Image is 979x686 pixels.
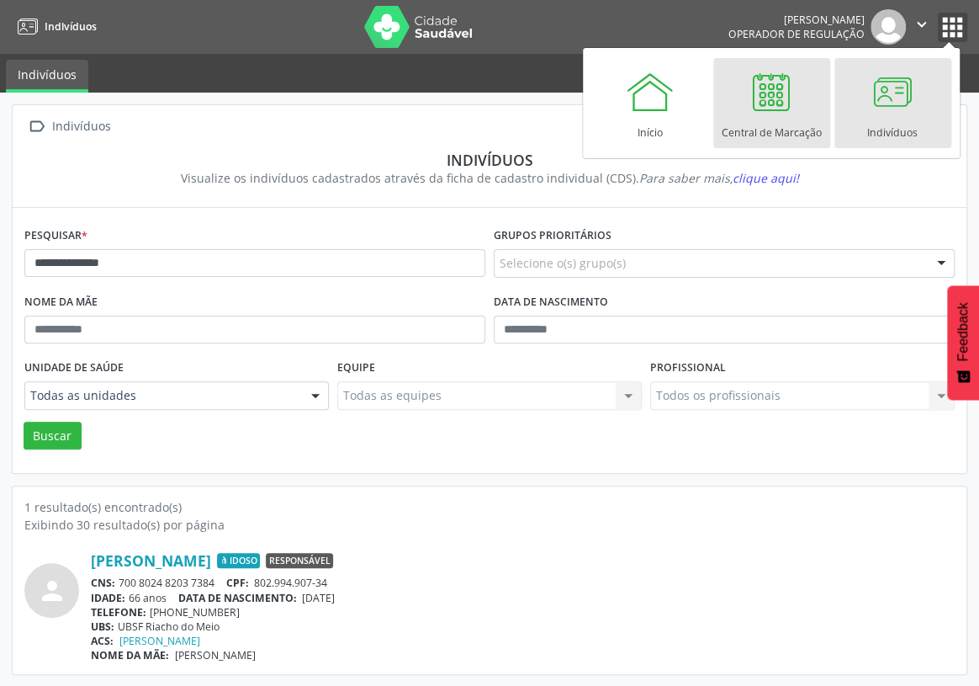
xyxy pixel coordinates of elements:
i:  [913,15,931,34]
label: Profissional [650,355,726,381]
i: person [37,576,67,606]
button: apps [938,13,967,42]
label: Nome da mãe [24,290,98,316]
i: Para saber mais, [639,170,799,186]
a: Indivíduos [834,58,951,148]
span: CPF: [226,576,249,590]
div: UBSF Riacho do Meio [91,620,955,634]
span: Indivíduos [45,19,97,34]
div: Indivíduos [36,151,943,169]
a:  Indivíduos [24,114,114,139]
label: Data de nascimento [494,290,608,316]
a: Indivíduos [12,13,97,40]
div: Visualize os indivíduos cadastrados através da ficha de cadastro individual (CDS). [36,169,943,187]
div: 66 anos [91,591,955,605]
a: Indivíduos [6,60,88,93]
label: Equipe [337,355,375,381]
div: 1 resultado(s) encontrado(s) [24,498,955,516]
div: Exibindo 30 resultado(s) por página [24,516,955,534]
button: Buscar [24,422,82,450]
span: Operador de regulação [728,27,865,41]
span: Feedback [955,302,971,361]
a: [PERSON_NAME] [119,634,200,648]
img: img [871,9,906,45]
span: 802.994.907-34 [254,576,327,590]
span: Idoso [217,553,260,568]
span: ACS: [91,634,114,648]
a: Central de Marcação [713,58,830,148]
span: clique aqui! [733,170,799,186]
div: [PERSON_NAME] [728,13,865,27]
div: [PHONE_NUMBER] [91,605,955,620]
span: DATA DE NASCIMENTO: [178,591,297,605]
div: 700 8024 8203 7384 [91,576,955,590]
a: [PERSON_NAME] [91,551,211,570]
a: Início [592,58,709,148]
label: Unidade de saúde [24,355,124,381]
span: IDADE: [91,591,125,605]
button:  [906,9,938,45]
span: CNS: [91,576,115,590]
span: TELEFONE: [91,605,146,620]
div: Indivíduos [49,114,114,139]
span: NOME DA MÃE: [91,648,169,662]
label: Grupos prioritários [494,223,611,249]
span: [PERSON_NAME] [175,648,256,662]
i:  [24,114,49,139]
span: Todas as unidades [30,387,294,404]
span: Selecione o(s) grupo(s) [500,254,626,272]
button: Feedback - Mostrar pesquisa [947,285,979,400]
span: Responsável [266,553,333,568]
span: UBS: [91,620,114,634]
label: Pesquisar [24,223,87,249]
span: [DATE] [302,591,335,605]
